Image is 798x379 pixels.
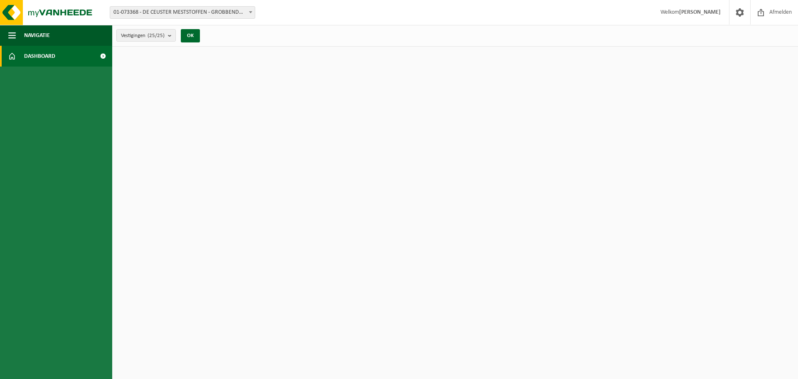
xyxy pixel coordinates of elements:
span: 01-073368 - DE CEUSTER MESTSTOFFEN - GROBBENDONK [110,6,255,19]
span: Dashboard [24,46,55,67]
span: Vestigingen [121,30,165,42]
count: (25/25) [148,33,165,38]
span: 01-073368 - DE CEUSTER MESTSTOFFEN - GROBBENDONK [110,7,255,18]
button: Vestigingen(25/25) [116,29,176,42]
strong: [PERSON_NAME] [679,9,721,15]
span: Navigatie [24,25,50,46]
button: OK [181,29,200,42]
